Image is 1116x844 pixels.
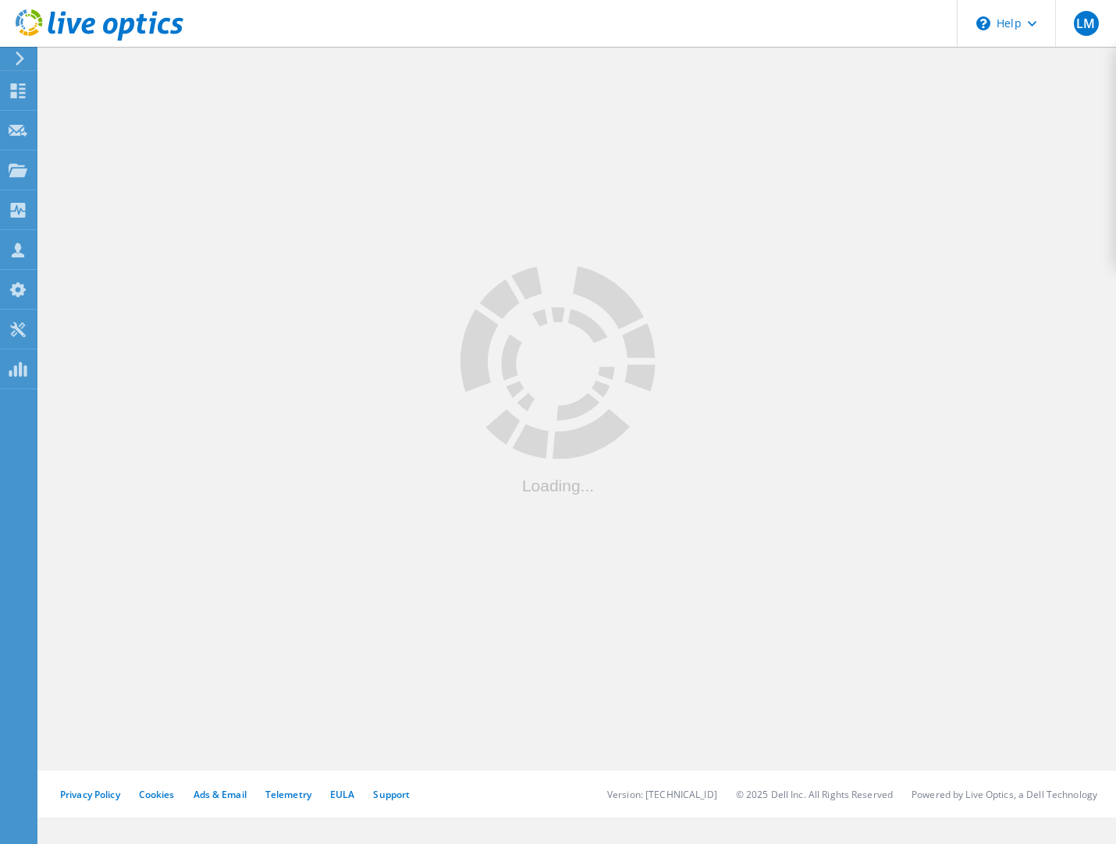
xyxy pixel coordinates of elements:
a: Telemetry [265,788,311,801]
a: Live Optics Dashboard [16,33,183,44]
a: Support [373,788,410,801]
li: Version: [TECHNICAL_ID] [607,788,717,801]
a: Privacy Policy [60,788,120,801]
a: Cookies [139,788,175,801]
a: EULA [330,788,354,801]
li: Powered by Live Optics, a Dell Technology [912,788,1097,801]
div: Loading... [460,477,656,493]
span: LM [1076,17,1095,30]
li: © 2025 Dell Inc. All Rights Reserved [736,788,893,801]
a: Ads & Email [194,788,247,801]
svg: \n [976,16,990,30]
